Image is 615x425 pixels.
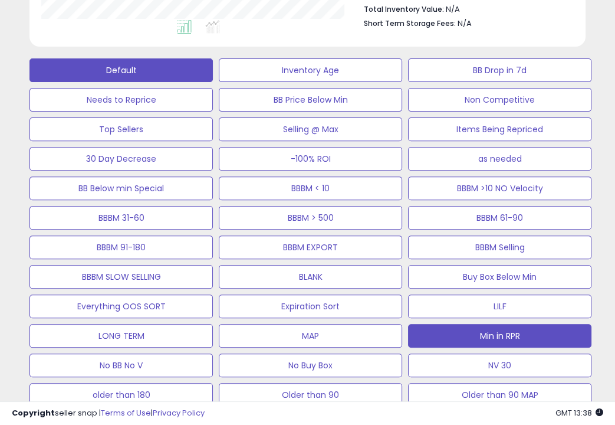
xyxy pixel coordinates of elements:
span: 2025-09-11 13:38 GMT [555,407,603,419]
li: N/A [364,1,565,15]
button: older than 180 [29,383,213,407]
button: MAP [219,324,402,348]
button: BBBM SLOW SELLING [29,265,213,289]
button: Buy Box Below Min [408,265,591,289]
button: Older than 90 [219,383,402,407]
button: BBBM Selling [408,236,591,259]
div: seller snap | | [12,408,205,419]
button: No Buy Box [219,354,402,377]
button: Older than 90 MAP [408,383,591,407]
a: Privacy Policy [153,407,205,419]
button: BBBM > 500 [219,206,402,230]
button: Top Sellers [29,117,213,141]
button: as needed [408,147,591,171]
button: BLANK [219,265,402,289]
button: -100% ROI [219,147,402,171]
button: BBBM 91-180 [29,236,213,259]
button: Inventory Age [219,58,402,82]
button: Items Being Repriced [408,117,591,141]
span: N/A [458,18,472,29]
button: Needs to Reprice [29,88,213,112]
b: Total Inventory Value: [364,4,444,14]
button: Everything OOS SORT [29,295,213,318]
a: Terms of Use [101,407,151,419]
button: Expiration Sort [219,295,402,318]
b: Short Term Storage Fees: [364,18,456,28]
button: BBBM < 10 [219,176,402,200]
button: Non Competitive [408,88,591,112]
button: Selling @ Max [219,117,402,141]
button: LONG TERM [29,324,213,348]
button: Default [29,58,213,82]
button: Min in RPR [408,324,591,348]
button: BBBM EXPORT [219,236,402,259]
button: BBBM 31-60 [29,206,213,230]
button: BBBM 61-90 [408,206,591,230]
button: BB Price Below Min [219,88,402,112]
strong: Copyright [12,407,55,419]
button: No BB No V [29,354,213,377]
button: BB Drop in 7d [408,58,591,82]
button: BBBM >10 NO Velocity [408,176,591,200]
button: 30 Day Decrease [29,147,213,171]
button: BB Below min Special [29,176,213,200]
button: NV 30 [408,354,591,377]
button: LILF [408,295,591,318]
